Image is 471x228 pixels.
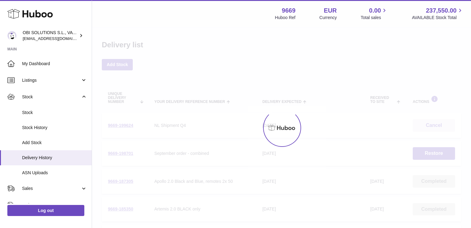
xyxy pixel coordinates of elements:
div: Huboo Ref [275,15,296,21]
span: Total sales [361,15,388,21]
span: 237,550.00 [426,6,457,15]
span: 0.00 [369,6,381,15]
a: 0.00 Total sales [361,6,388,21]
div: OBI SOLUTIONS S.L., VAT: B70911078 [23,30,78,41]
span: Orders [22,202,81,208]
strong: EUR [324,6,337,15]
span: [EMAIL_ADDRESS][DOMAIN_NAME] [23,36,90,41]
div: Currency [320,15,337,21]
a: Log out [7,205,84,216]
span: Add Stock [22,140,87,146]
span: ASN Uploads [22,170,87,176]
span: AVAILABLE Stock Total [412,15,464,21]
a: 237,550.00 AVAILABLE Stock Total [412,6,464,21]
strong: 9669 [282,6,296,15]
span: Stock [22,94,81,100]
img: hello@myobistore.com [7,31,17,40]
span: Stock History [22,125,87,131]
span: Listings [22,77,81,83]
span: Delivery History [22,155,87,161]
span: Sales [22,186,81,191]
span: Stock [22,110,87,116]
span: My Dashboard [22,61,87,67]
